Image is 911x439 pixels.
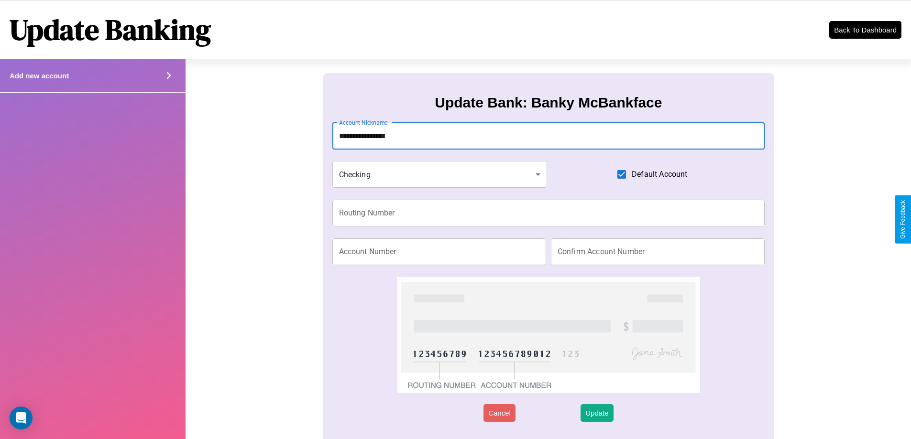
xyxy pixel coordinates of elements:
button: Cancel [483,404,516,422]
button: Back To Dashboard [829,21,901,39]
div: Checking [332,161,548,188]
img: check [397,277,700,393]
label: Account Nickname [339,118,388,127]
div: Open Intercom Messenger [10,407,33,429]
h4: Add new account [10,72,69,80]
button: Update [581,404,613,422]
h1: Update Banking [10,10,211,49]
span: Default Account [632,169,687,180]
h3: Update Bank: Banky McBankface [435,95,662,111]
div: Give Feedback [900,200,906,239]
